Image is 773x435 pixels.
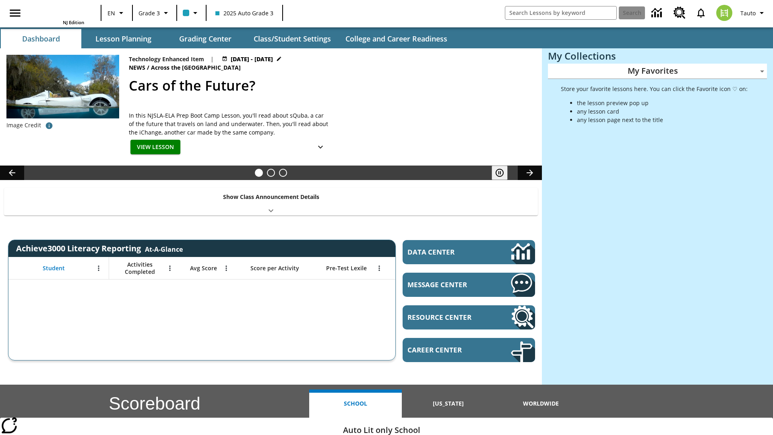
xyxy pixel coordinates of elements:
a: Notifications [690,2,711,23]
button: Open Menu [220,262,232,274]
button: Jul 01 - Aug 01 Choose Dates [220,55,283,63]
button: View Lesson [130,140,180,155]
button: Language: EN, Select a language [104,6,130,20]
span: NJ Edition [63,19,84,25]
button: Worldwide [495,389,587,418]
button: Grade: Grade 3, Select a grade [135,6,174,20]
p: Technology Enhanced Item [129,55,204,63]
button: Class color is light blue. Change class color [180,6,203,20]
button: Lesson carousel, Next [518,166,542,180]
span: Achieve3000 Literacy Reporting [16,243,183,254]
span: / [147,64,149,71]
span: | [211,55,214,63]
span: Student [43,265,65,272]
a: Resource Center, Will open in new tab [403,305,535,329]
span: Grade 3 [138,9,160,17]
span: Career Center [407,345,487,354]
div: In this NJSLA-ELA Prep Boot Camp Lesson, you'll read about sQuba, a car of the future that travel... [129,111,330,137]
h3: My Collections [548,50,767,62]
a: Data Center [403,240,535,264]
span: Score per Activity [250,265,299,272]
span: Activities Completed [113,261,166,275]
button: Slide 2 Pre-release lesson [267,169,275,177]
span: Data Center [407,247,484,257]
a: Career Center [403,338,535,362]
a: Data Center [647,2,669,24]
div: Home [32,2,84,25]
li: the lesson preview pop up [577,99,748,107]
span: EN [107,9,115,17]
span: Tauto [740,9,756,17]
span: Message Center [407,280,487,289]
span: Across the [GEOGRAPHIC_DATA] [151,63,242,72]
a: Home [32,3,84,19]
a: Resource Center, Will open in new tab [669,2,690,24]
li: any lesson page next to the title [577,116,748,124]
p: Show Class Announcement Details [223,193,319,201]
span: 2025 Auto Grade 3 [215,9,273,17]
div: Pause [492,166,516,180]
button: Open side menu [3,1,27,25]
button: Slide 3 Career Lesson [279,169,287,177]
p: Image Credit [6,121,41,129]
button: Slide 1 Cars of the Future? [255,169,263,177]
button: Dashboard [1,29,81,48]
button: Open Menu [373,262,385,274]
div: My Favorites [548,64,767,79]
span: Avg Score [190,265,217,272]
button: Open Menu [93,262,105,274]
button: Class/Student Settings [247,29,337,48]
button: Show Details [312,140,329,155]
span: Resource Center [407,313,487,322]
button: Open Menu [164,262,176,274]
input: search field [505,6,616,19]
li: any lesson card [577,107,748,116]
span: [DATE] - [DATE] [231,55,273,63]
button: [US_STATE] [402,389,494,418]
div: At-A-Glance [145,243,183,254]
a: Message Center [403,273,535,297]
span: News [129,63,147,72]
img: avatar image [716,5,732,21]
span: Pre-Test Lexile [326,265,367,272]
div: Show Class Announcement Details [4,188,538,215]
button: Lesson Planning [83,29,163,48]
button: School [309,389,402,418]
h2: Cars of the Future? [129,75,532,96]
button: Grading Center [165,29,246,48]
button: Photo credit: AP [41,118,57,133]
button: Pause [492,166,508,180]
button: Select a new avatar [711,2,737,23]
p: Store your favorite lessons here. You can click the Favorite icon ♡ on: [561,85,748,93]
img: High-tech automobile treading water. [6,55,119,131]
button: College and Career Readiness [339,29,454,48]
button: Profile/Settings [737,6,770,20]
